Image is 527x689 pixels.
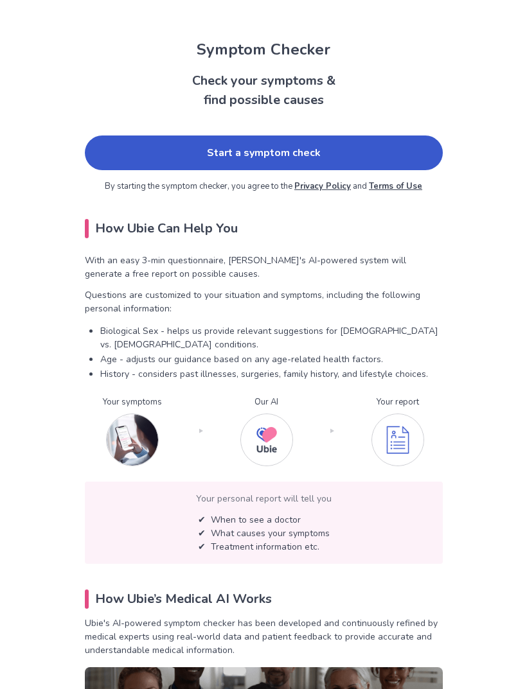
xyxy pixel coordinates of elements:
a: Start a symptom check [85,135,443,170]
p: History - considers past illnesses, surgeries, family history, and lifestyle choices. [100,367,443,381]
p: Ubie's AI-powered symptom checker has been developed and continuously refined by medical experts ... [85,616,443,657]
h2: How Ubie’s Medical AI Works [85,589,443,609]
a: Privacy Policy [294,180,351,192]
p: Biological Sex - helps us provide relevant suggestions for [DEMOGRAPHIC_DATA] vs. [DEMOGRAPHIC_DA... [100,324,443,351]
p: ✔ When to see a doctor [198,513,330,527]
a: Terms of Use [369,180,422,192]
p: Our AI [240,396,293,409]
img: Our AI checks your symptoms [240,414,293,466]
h2: How Ubie Can Help You [85,219,443,238]
p: ✔︎ Treatment information etc. [198,540,330,554]
p: Your symptoms [103,396,162,409]
h1: Symptom Checker [69,38,458,61]
img: Input your symptoms [106,414,159,466]
p: Age - adjusts our guidance based on any age-related health factors. [100,353,443,366]
img: You get your personalized report [371,414,424,466]
p: Your personal report will tell you [95,492,433,505]
p: By starting the symptom checker, you agree to the and [85,180,443,193]
p: Questions are customized to your situation and symptoms, including the following personal informa... [85,288,443,315]
p: ✔︎ What causes your symptoms [198,527,330,540]
p: With an easy 3-min questionnaire, [PERSON_NAME]'s AI-powered system will generate a free report o... [85,254,443,281]
p: Your report [371,396,424,409]
h2: Check your symptoms & find possible causes [69,71,458,110]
